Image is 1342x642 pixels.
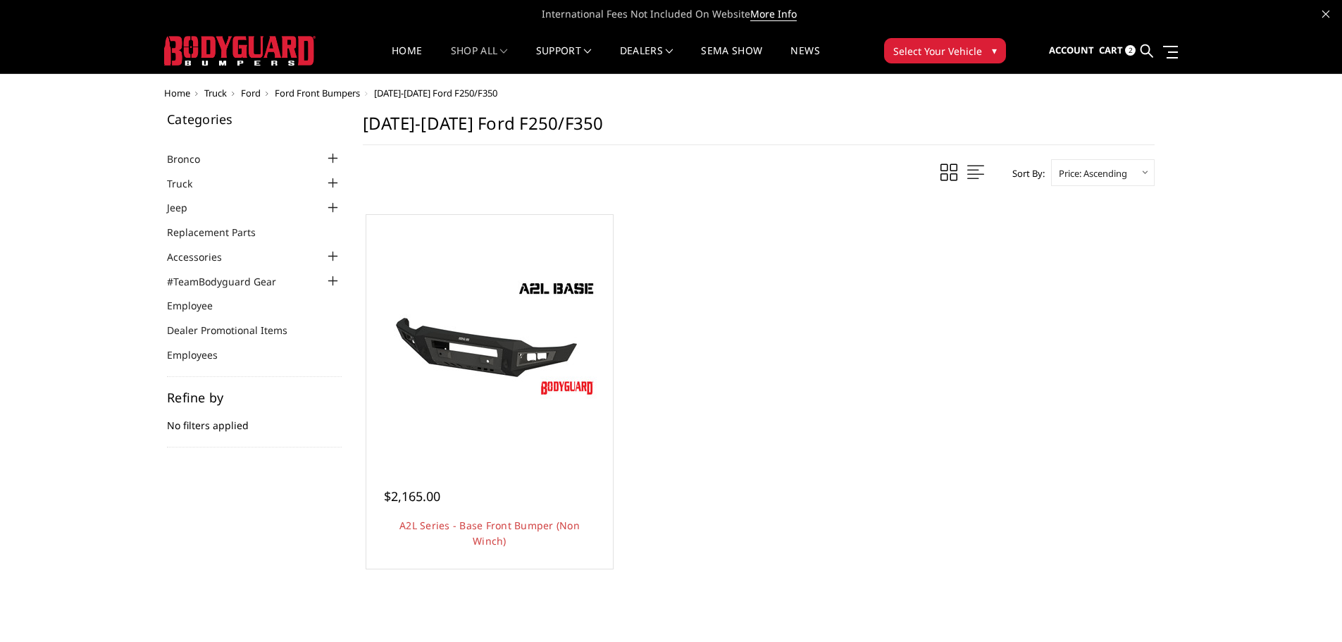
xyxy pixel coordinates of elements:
[167,391,342,404] h5: Refine by
[893,44,982,58] span: Select Your Vehicle
[167,200,205,215] a: Jeep
[167,176,210,191] a: Truck
[1099,32,1136,70] a: Cart 2
[620,46,673,73] a: Dealers
[750,7,797,21] a: More Info
[374,87,497,99] span: [DATE]-[DATE] Ford F250/F350
[167,274,294,289] a: #TeamBodyguard Gear
[164,87,190,99] a: Home
[167,113,342,125] h5: Categories
[167,225,273,240] a: Replacement Parts
[536,46,592,73] a: Support
[241,87,261,99] a: Ford
[451,46,508,73] a: shop all
[884,38,1006,63] button: Select Your Vehicle
[1049,44,1094,56] span: Account
[701,46,762,73] a: SEMA Show
[275,87,360,99] a: Ford Front Bumpers
[167,347,235,362] a: Employees
[167,152,218,166] a: Bronco
[167,391,342,447] div: No filters applied
[392,46,422,73] a: Home
[204,87,227,99] a: Truck
[167,323,305,338] a: Dealer Promotional Items
[1099,44,1123,56] span: Cart
[399,519,580,548] a: A2L Series - Base Front Bumper (Non Winch)
[167,298,230,313] a: Employee
[384,488,440,505] span: $2,165.00
[363,113,1155,145] h1: [DATE]-[DATE] Ford F250/F350
[370,218,609,458] a: A2L Series - Base Front Bumper (Non Winch) A2L Series - Base Front Bumper (Non Winch)
[992,43,997,58] span: ▾
[1049,32,1094,70] a: Account
[790,46,819,73] a: News
[164,36,316,66] img: BODYGUARD BUMPERS
[167,249,240,264] a: Accessories
[1125,45,1136,56] span: 2
[1005,163,1045,184] label: Sort By:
